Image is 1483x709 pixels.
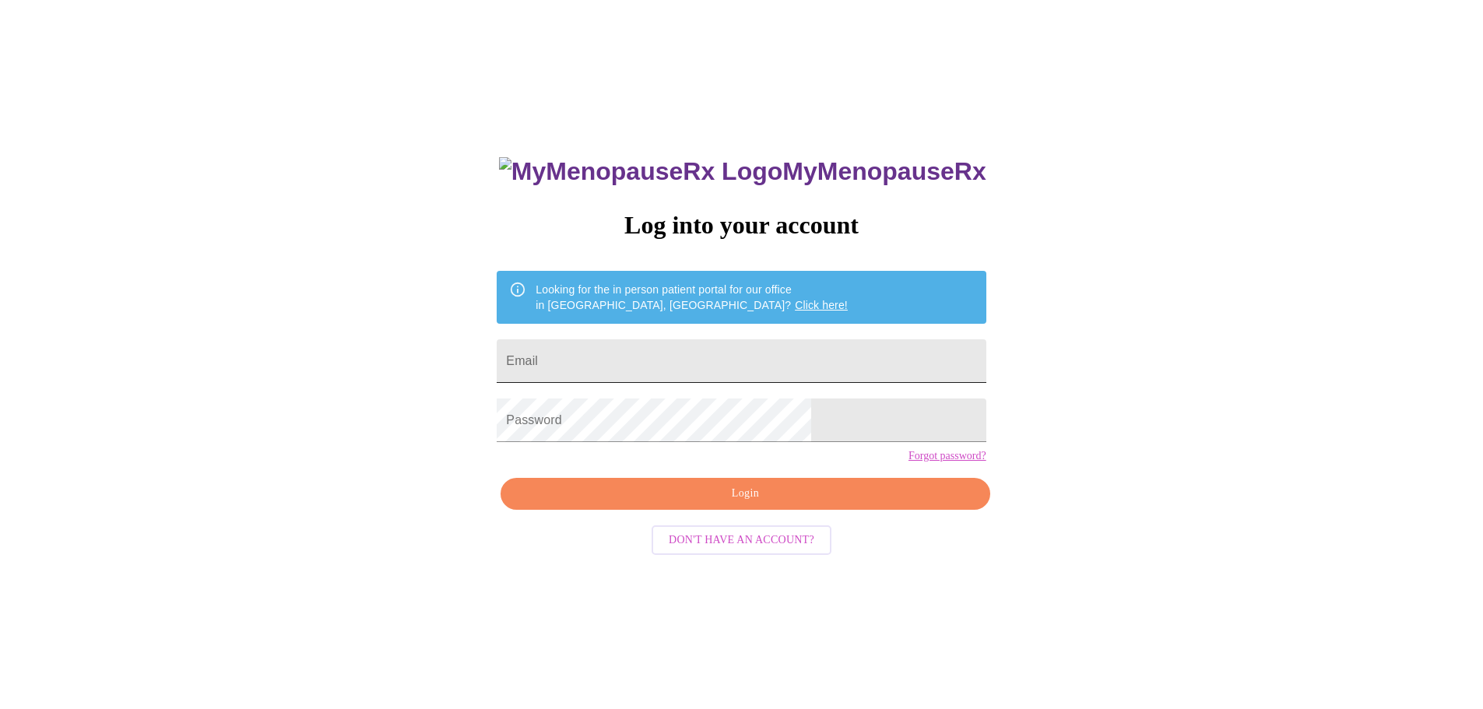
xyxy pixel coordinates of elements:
h3: MyMenopauseRx [499,157,986,186]
a: Click here! [795,299,848,311]
button: Don't have an account? [652,525,831,556]
h3: Log into your account [497,211,986,240]
button: Login [501,478,989,510]
span: Login [518,484,972,504]
img: MyMenopauseRx Logo [499,157,782,186]
span: Don't have an account? [669,531,814,550]
div: Looking for the in person patient portal for our office in [GEOGRAPHIC_DATA], [GEOGRAPHIC_DATA]? [536,276,848,319]
a: Forgot password? [908,450,986,462]
a: Don't have an account? [648,532,835,546]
